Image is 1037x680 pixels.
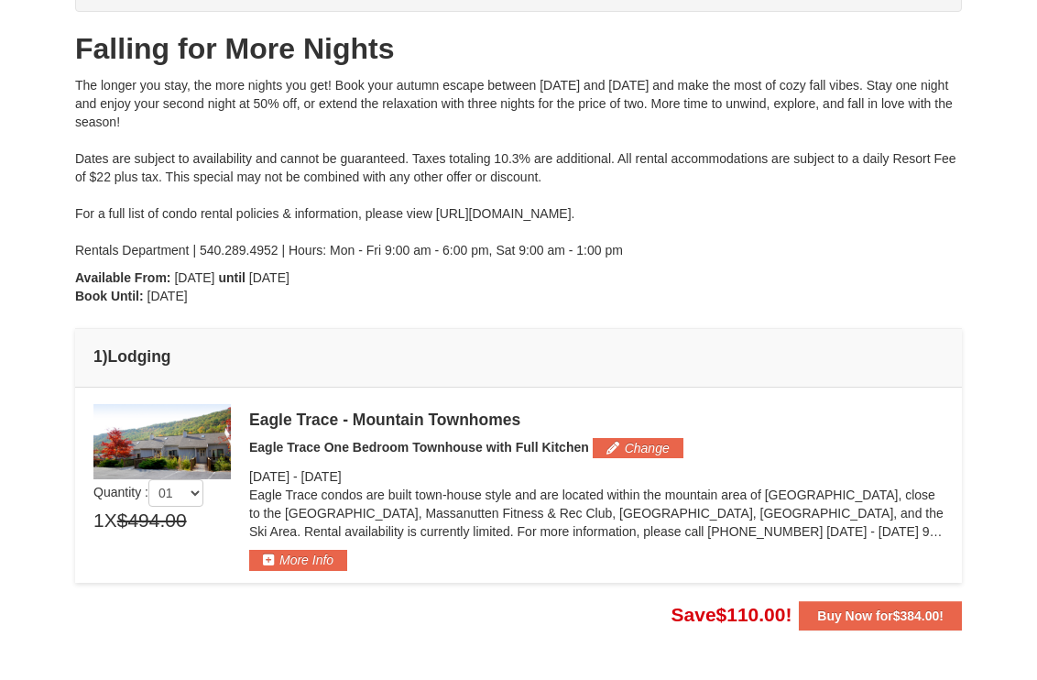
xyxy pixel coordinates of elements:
[75,76,962,259] div: The longer you stay, the more nights you get! Book your autumn escape between [DATE] and [DATE] a...
[249,550,347,570] button: More Info
[147,289,188,303] span: [DATE]
[104,507,117,534] span: X
[893,609,940,623] span: $384.00
[249,440,589,455] span: Eagle Trace One Bedroom Townhouse with Full Kitchen
[117,507,187,534] span: $494.00
[249,270,289,285] span: [DATE]
[93,507,104,534] span: 1
[93,485,203,499] span: Quantity :
[218,270,246,285] strong: until
[249,486,944,541] p: Eagle Trace condos are built town-house style and are located within the mountain area of [GEOGRA...
[249,411,944,429] div: Eagle Trace - Mountain Townhomes
[293,469,298,484] span: -
[817,609,944,623] strong: Buy Now for !
[716,604,786,625] span: $110.00
[593,438,683,458] button: Change
[103,347,108,366] span: )
[93,347,944,366] h4: 1 Lodging
[93,404,231,479] img: 19218983-1-9b289e55.jpg
[301,469,342,484] span: [DATE]
[174,270,214,285] span: [DATE]
[75,270,171,285] strong: Available From:
[671,604,792,625] span: Save !
[799,601,962,631] button: Buy Now for$384.00!
[249,469,289,484] span: [DATE]
[75,289,144,303] strong: Book Until:
[75,30,962,67] h1: Falling for More Nights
